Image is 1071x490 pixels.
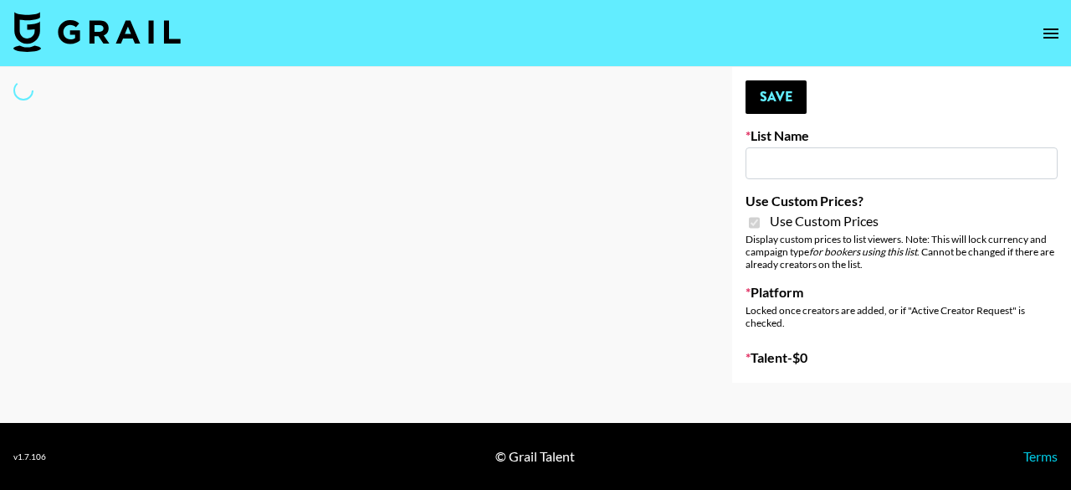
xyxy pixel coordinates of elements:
div: v 1.7.106 [13,451,46,462]
div: © Grail Talent [495,448,575,465]
button: open drawer [1034,17,1068,50]
button: Save [746,80,807,114]
label: Use Custom Prices? [746,193,1058,209]
a: Terms [1023,448,1058,464]
label: Platform [746,284,1058,301]
label: List Name [746,127,1058,144]
div: Locked once creators are added, or if "Active Creator Request" is checked. [746,304,1058,329]
label: Talent - $ 0 [746,349,1058,366]
em: for bookers using this list [809,245,917,258]
img: Grail Talent [13,12,181,52]
span: Use Custom Prices [770,213,879,230]
div: Display custom prices to list viewers. Note: This will lock currency and campaign type . Cannot b... [746,233,1058,271]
